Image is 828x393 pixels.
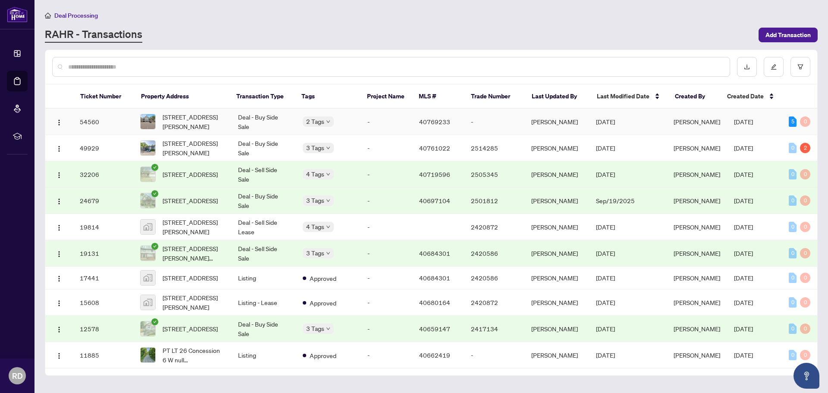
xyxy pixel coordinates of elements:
[73,240,133,267] td: 19131
[361,109,412,135] td: -
[734,144,753,152] span: [DATE]
[141,114,155,129] img: thumbnail-img
[231,135,296,161] td: Deal - Buy Side Sale
[141,246,155,261] img: thumbnail-img
[56,275,63,282] img: Logo
[674,144,720,152] span: [PERSON_NAME]
[56,172,63,179] img: Logo
[524,135,589,161] td: [PERSON_NAME]
[52,115,66,129] button: Logo
[800,169,810,179] div: 0
[310,351,336,360] span: Approved
[73,135,133,161] td: 49929
[231,214,296,240] td: Deal - Sell Side Lease
[45,27,142,43] a: RAHR - Transactions
[419,249,450,257] span: 40684301
[800,222,810,232] div: 0
[734,299,753,306] span: [DATE]
[524,289,589,316] td: [PERSON_NAME]
[597,91,649,101] span: Last Modified Date
[306,222,324,232] span: 4 Tags
[73,214,133,240] td: 19814
[45,13,51,19] span: home
[229,85,295,109] th: Transaction Type
[674,325,720,333] span: [PERSON_NAME]
[789,350,797,360] div: 0
[56,251,63,258] img: Logo
[524,161,589,188] td: [PERSON_NAME]
[734,325,753,333] span: [DATE]
[789,273,797,283] div: 0
[789,116,797,127] div: 5
[56,119,63,126] img: Logo
[326,172,330,176] span: down
[800,273,810,283] div: 0
[419,351,450,359] span: 40662419
[141,295,155,310] img: thumbnail-img
[789,143,797,153] div: 0
[596,325,615,333] span: [DATE]
[800,297,810,308] div: 0
[524,109,589,135] td: [PERSON_NAME]
[52,167,66,181] button: Logo
[734,274,753,282] span: [DATE]
[141,348,155,362] img: thumbnail-img
[590,85,668,109] th: Last Modified Date
[734,118,753,126] span: [DATE]
[674,118,720,126] span: [PERSON_NAME]
[326,225,330,229] span: down
[464,240,524,267] td: 2420586
[524,240,589,267] td: [PERSON_NAME]
[419,325,450,333] span: 40659147
[52,220,66,234] button: Logo
[326,327,330,331] span: down
[674,299,720,306] span: [PERSON_NAME]
[163,217,224,236] span: [STREET_ADDRESS][PERSON_NAME]
[464,161,524,188] td: 2505345
[596,223,615,231] span: [DATE]
[52,271,66,285] button: Logo
[151,164,158,171] span: check-circle
[596,274,615,282] span: [DATE]
[306,248,324,258] span: 3 Tags
[310,274,336,283] span: Approved
[800,116,810,127] div: 0
[596,299,615,306] span: [DATE]
[360,85,412,109] th: Project Name
[52,322,66,336] button: Logo
[674,170,720,178] span: [PERSON_NAME]
[231,342,296,368] td: Listing
[52,348,66,362] button: Logo
[73,188,133,214] td: 24679
[789,169,797,179] div: 0
[800,350,810,360] div: 0
[464,85,525,109] th: Trade Number
[231,316,296,342] td: Deal - Buy Side Sale
[419,118,450,126] span: 40769233
[789,222,797,232] div: 0
[737,57,757,77] button: download
[231,109,296,135] td: Deal - Buy Side Sale
[73,289,133,316] td: 15608
[12,370,23,382] span: RD
[326,198,330,203] span: down
[734,170,753,178] span: [DATE]
[524,267,589,289] td: [PERSON_NAME]
[73,267,133,289] td: 17441
[326,251,330,255] span: down
[231,267,296,289] td: Listing
[771,64,777,70] span: edit
[596,197,635,204] span: Sep/19/2025
[797,64,803,70] span: filter
[419,197,450,204] span: 40697104
[361,267,412,289] td: -
[464,267,524,289] td: 2420586
[151,243,158,250] span: check-circle
[734,223,753,231] span: [DATE]
[734,249,753,257] span: [DATE]
[596,170,615,178] span: [DATE]
[800,143,810,153] div: 2
[674,351,720,359] span: [PERSON_NAME]
[141,270,155,285] img: thumbnail-img
[720,85,781,109] th: Created Date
